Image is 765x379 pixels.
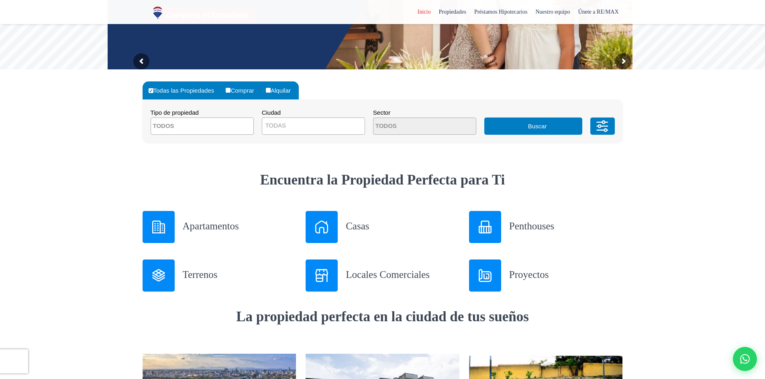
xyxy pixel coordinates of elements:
[183,219,296,233] h3: Apartamentos
[414,6,435,18] span: Inicio
[509,219,623,233] h3: Penthouses
[373,109,390,116] span: Sector
[151,6,165,20] img: Logo de REMAX
[262,120,365,131] span: TODAS
[469,211,623,243] a: Penthouses
[226,88,231,93] input: Comprar
[509,268,623,282] h3: Proyectos
[236,309,529,324] strong: La propiedad perfecta en la ciudad de tus sueños
[224,81,262,99] label: Comprar
[264,81,299,99] label: Alquilar
[306,211,459,243] a: Casas
[531,6,574,18] span: Nuestro equipo
[262,118,365,135] span: TODAS
[265,122,286,129] span: TODAS
[266,88,271,93] input: Alquilar
[183,268,296,282] h3: Terrenos
[151,118,229,135] textarea: Search
[143,211,296,243] a: Apartamentos
[470,6,532,18] span: Préstamos Hipotecarios
[143,259,296,292] a: Terrenos
[151,109,199,116] span: Tipo de propiedad
[373,118,451,135] textarea: Search
[469,259,623,292] a: Proyectos
[346,268,459,282] h3: Locales Comerciales
[574,6,622,18] span: Únete a RE/MAX
[306,259,459,292] a: Locales Comerciales
[346,219,459,233] h3: Casas
[435,6,470,18] span: Propiedades
[484,118,582,135] button: Buscar
[262,109,281,116] span: Ciudad
[149,88,153,93] input: Todas las Propiedades
[260,172,505,188] strong: Encuentra la Propiedad Perfecta para Ti
[147,81,222,99] label: Todas las Propiedades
